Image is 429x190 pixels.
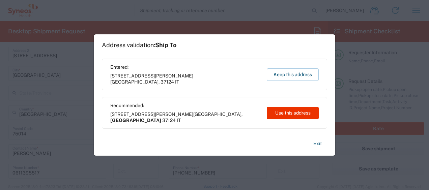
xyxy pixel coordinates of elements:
[110,102,260,108] span: Recommended:
[267,68,319,81] button: Keep this address
[155,41,176,49] span: Ship To
[102,41,176,49] h1: Address validation:
[193,112,241,117] span: [GEOGRAPHIC_DATA]
[175,79,179,85] span: IT
[110,118,161,123] span: [GEOGRAPHIC_DATA]
[110,73,260,85] span: [STREET_ADDRESS][PERSON_NAME] ,
[161,79,174,85] span: 37124
[267,107,319,119] button: Use this address
[308,138,327,150] button: Exit
[110,64,260,70] span: Entered:
[162,118,176,123] span: 37124
[177,118,181,123] span: IT
[110,79,159,85] span: [GEOGRAPHIC_DATA]
[110,111,260,123] span: [STREET_ADDRESS][PERSON_NAME] ,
